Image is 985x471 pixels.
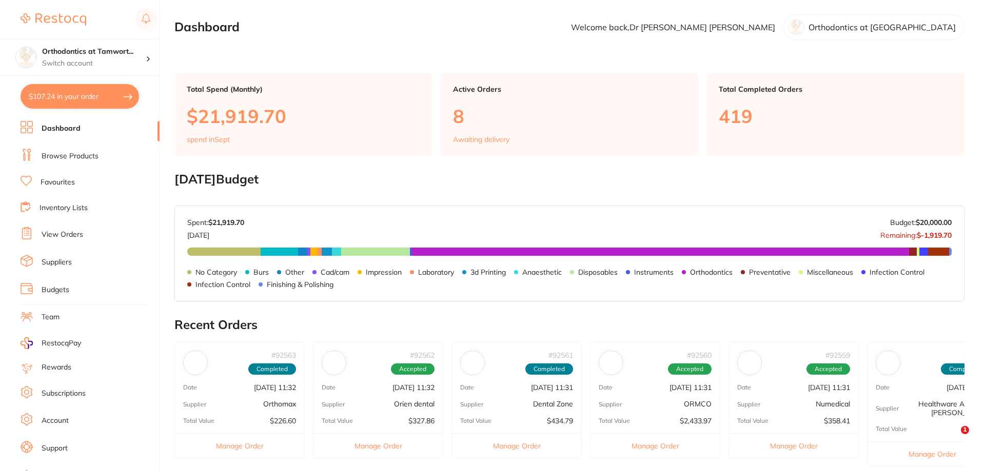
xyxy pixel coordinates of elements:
p: Disposables [578,268,618,276]
p: Total Completed Orders [719,85,952,93]
p: Welcome back, Dr [PERSON_NAME] [PERSON_NAME] [571,23,775,32]
button: Manage Order [313,433,443,458]
span: RestocqPay [42,338,81,349]
span: Accepted [391,363,435,375]
h4: Orthodontics at Tamworth [42,47,146,57]
a: Suppliers [42,257,72,268]
p: Spent: [187,218,244,227]
p: # 92561 [548,351,573,359]
a: Subscriptions [42,388,86,399]
p: Miscellaneous [807,268,853,276]
img: RestocqPay [21,337,33,349]
img: Restocq Logo [21,13,86,26]
p: Orthodontics at [GEOGRAPHIC_DATA] [809,23,956,32]
p: Total Value [599,417,630,424]
img: Orthodontics at Tamworth [16,47,36,68]
h2: Recent Orders [174,318,964,332]
p: Infection Control [870,268,924,276]
p: 8 [453,106,686,127]
p: $2,433.97 [680,417,712,425]
p: Orthomax [263,400,296,408]
p: # 92562 [410,351,435,359]
p: [DATE] 11:32 [392,383,435,392]
strong: $20,000.00 [916,218,952,227]
img: Orien dental [324,353,344,373]
span: Completed [525,363,573,375]
p: [DATE] 11:31 [669,383,712,392]
iframe: Intercom live chat [940,426,964,450]
p: Impression [366,268,402,276]
p: Numedical [816,400,850,408]
a: Active Orders8Awaiting delivery [441,73,699,156]
button: Manage Order [590,433,720,458]
a: Inventory Lists [40,203,88,213]
a: Rewards [42,362,71,373]
p: [DATE] 11:31 [531,383,573,392]
p: Other [285,268,304,276]
p: Total Spend (Monthly) [187,85,420,93]
a: Total Spend (Monthly)$21,919.70spend inSept [174,73,432,156]
p: [DATE] 11:32 [254,383,296,392]
p: Instruments [634,268,674,276]
button: Manage Order [452,433,581,458]
p: Supplier [322,401,345,408]
p: No Category [195,268,237,276]
p: # 92559 [825,351,850,359]
p: Total Value [183,417,214,424]
p: Orien dental [394,400,435,408]
a: Team [42,312,60,322]
p: Total Value [460,417,491,424]
p: Supplier [460,401,483,408]
p: Infection Control [195,280,250,289]
a: Total Completed Orders419 [706,73,964,156]
p: spend in Sept [187,135,230,144]
img: Dental Zone [463,353,482,373]
p: Total Value [876,425,907,433]
a: Dashboard [42,124,81,134]
p: $358.41 [824,417,850,425]
a: Budgets [42,285,69,295]
p: Date [460,384,474,391]
p: Preventative [749,268,791,276]
p: ORMCO [684,400,712,408]
p: 419 [719,106,952,127]
p: Dental Zone [533,400,573,408]
button: Manage Order [729,433,858,458]
a: RestocqPay [21,337,81,349]
a: Restocq Logo [21,8,86,31]
p: Date [599,384,613,391]
p: Switch account [42,58,146,69]
img: ORMCO [601,353,621,373]
p: Date [183,384,197,391]
p: Supplier [599,401,622,408]
a: Support [42,443,68,454]
span: Completed [248,363,296,375]
p: Date [876,384,890,391]
p: [DATE] [187,227,244,239]
p: Remaining: [880,227,952,239]
p: $21,919.70 [187,106,420,127]
img: Healthware Australia Ridley [878,353,898,373]
a: Favourites [41,177,75,188]
p: Total Value [322,417,353,424]
button: $107.24 in your order [21,84,139,109]
p: Anaesthetic [522,268,562,276]
p: 3d Printing [470,268,506,276]
button: Manage Order [175,433,304,458]
h2: [DATE] Budget [174,172,964,187]
p: $327.86 [408,417,435,425]
p: [DATE] 11:31 [808,383,850,392]
p: Awaiting delivery [453,135,509,144]
p: Budget: [890,218,952,227]
span: Accepted [668,363,712,375]
p: Active Orders [453,85,686,93]
p: $434.79 [547,417,573,425]
p: Laboratory [418,268,454,276]
p: Orthodontics [690,268,733,276]
p: # 92563 [271,351,296,359]
p: Supplier [737,401,760,408]
span: Accepted [806,363,850,375]
p: # 92560 [687,351,712,359]
strong: $-1,919.70 [917,231,952,240]
p: Total Value [737,417,769,424]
